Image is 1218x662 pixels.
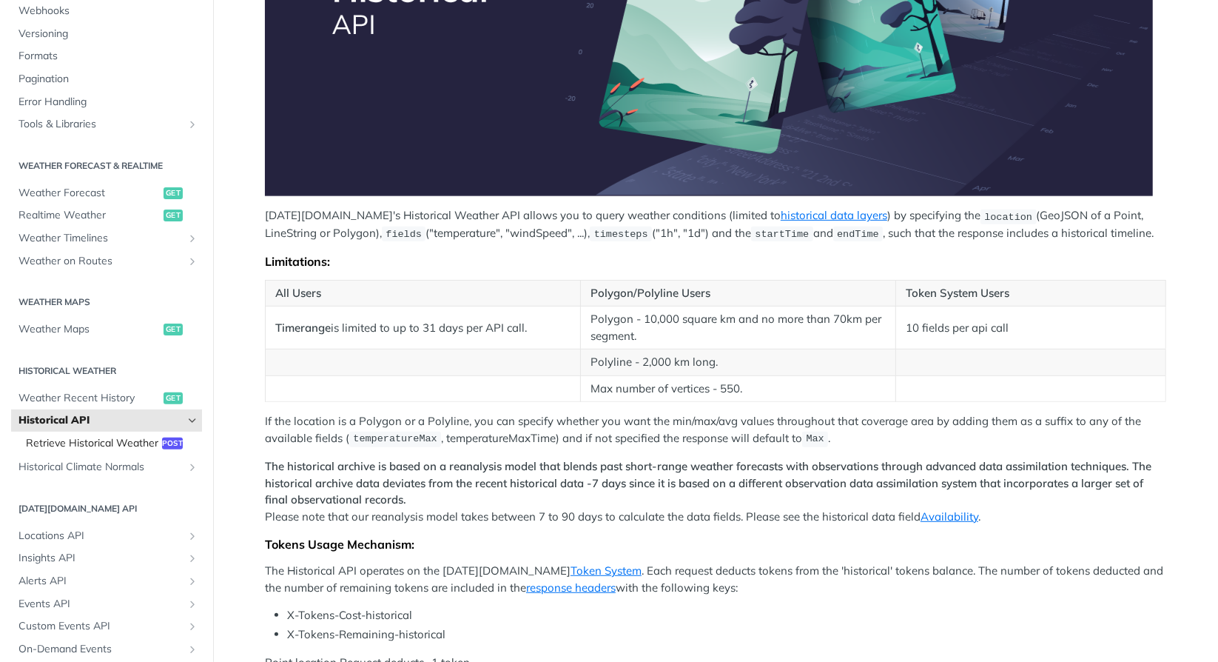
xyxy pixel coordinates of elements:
[18,574,183,589] span: Alerts API
[18,186,160,201] span: Weather Forecast
[164,187,183,199] span: get
[26,436,158,451] span: Retrieve Historical Weather
[11,638,202,661] a: On-Demand EventsShow subpages for On-Demand Events
[755,229,809,240] span: startTime
[353,434,437,445] span: temperatureMax
[18,254,183,269] span: Weather on Routes
[11,91,202,113] a: Error Handling
[164,210,183,221] span: get
[186,598,198,610] button: Show subpages for Events API
[186,552,198,564] button: Show subpages for Insights API
[18,551,183,566] span: Insights API
[186,233,198,244] button: Show subpages for Weather Timelines
[18,72,198,87] span: Pagination
[18,117,183,132] span: Tools & Libraries
[18,413,183,428] span: Historical API
[186,255,198,267] button: Show subpages for Weather on Routes
[265,254,1166,269] div: Limitations:
[265,537,1166,552] div: Tokens Usage Mechanism:
[164,392,183,404] span: get
[18,391,160,406] span: Weather Recent History
[11,387,202,409] a: Weather Recent Historyget
[186,415,198,427] button: Hide subpages for Historical API
[11,318,202,341] a: Weather Mapsget
[11,159,202,173] h2: Weather Forecast & realtime
[18,597,183,612] span: Events API
[580,375,895,402] td: Max number of vertices - 550.
[164,324,183,335] span: get
[186,530,198,542] button: Show subpages for Locations API
[984,211,1032,222] span: location
[186,461,198,473] button: Show subpages for Historical Climate Normals
[162,438,183,449] span: post
[11,68,202,90] a: Pagination
[921,509,978,524] a: Availability
[18,432,202,455] a: Retrieve Historical Weatherpost
[11,23,202,45] a: Versioning
[265,563,1166,596] p: The Historical API operates on the [DATE][DOMAIN_NAME] . Each request deducts tokens from the 'hi...
[18,642,183,657] span: On-Demand Events
[275,321,331,335] strong: Timerange
[18,619,183,634] span: Custom Events API
[11,295,202,309] h2: Weather Maps
[11,364,202,378] h2: Historical Weather
[11,456,202,478] a: Historical Climate NormalsShow subpages for Historical Climate Normals
[265,459,1151,506] strong: The historical archive is based on a reanalysis model that blends past short-range weather foreca...
[781,208,887,222] a: historical data layers
[186,118,198,130] button: Show subpages for Tools & Libraries
[18,529,183,544] span: Locations API
[186,643,198,655] button: Show subpages for On-Demand Events
[580,280,895,307] th: Polygon/Polyline Users
[186,575,198,587] button: Show subpages for Alerts API
[11,502,202,515] h2: [DATE][DOMAIN_NAME] API
[186,621,198,632] button: Show subpages for Custom Events API
[11,204,202,227] a: Realtime Weatherget
[265,413,1166,447] p: If the location is a Polygon or a Polyline, you can specify whether you want the min/max/avg valu...
[11,570,202,592] a: Alerts APIShow subpages for Alerts API
[11,615,202,638] a: Custom Events APIShow subpages for Custom Events API
[18,95,198,110] span: Error Handling
[895,307,1165,350] td: 10 fields per api call
[266,280,581,307] th: All Users
[18,27,198,41] span: Versioning
[287,626,1166,643] li: X-Tokens-Remaining-historical
[526,581,616,595] a: response headers
[18,4,198,19] span: Webhooks
[837,229,879,240] span: endTime
[11,593,202,615] a: Events APIShow subpages for Events API
[11,250,202,273] a: Weather on RoutesShow subpages for Weather on Routes
[594,229,648,240] span: timesteps
[11,227,202,250] a: Weather TimelinesShow subpages for Weather Timelines
[580,307,895,350] td: Polygon - 10,000 square km and no more than 70km per segment.
[266,307,581,350] td: is limited to up to 31 days per API call.
[18,49,198,64] span: Formats
[11,182,202,204] a: Weather Forecastget
[895,280,1165,307] th: Token System Users
[571,564,642,578] a: Token System
[18,231,183,246] span: Weather Timelines
[386,229,422,240] span: fields
[11,113,202,136] a: Tools & LibrariesShow subpages for Tools & Libraries
[265,458,1166,525] p: Please note that our reanalysis model takes between 7 to 90 days to calculate the data fields. Pl...
[11,547,202,569] a: Insights APIShow subpages for Insights API
[287,607,1166,624] li: X-Tokens-Cost-historical
[18,322,160,337] span: Weather Maps
[265,207,1166,242] p: [DATE][DOMAIN_NAME]'s Historical Weather API allows you to query weather conditions (limited to )...
[18,460,183,475] span: Historical Climate Normals
[11,45,202,67] a: Formats
[18,208,160,223] span: Realtime Weather
[580,350,895,376] td: Polyline - 2,000 km long.
[11,409,202,432] a: Historical APIHide subpages for Historical API
[11,525,202,547] a: Locations APIShow subpages for Locations API
[807,434,824,445] span: Max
